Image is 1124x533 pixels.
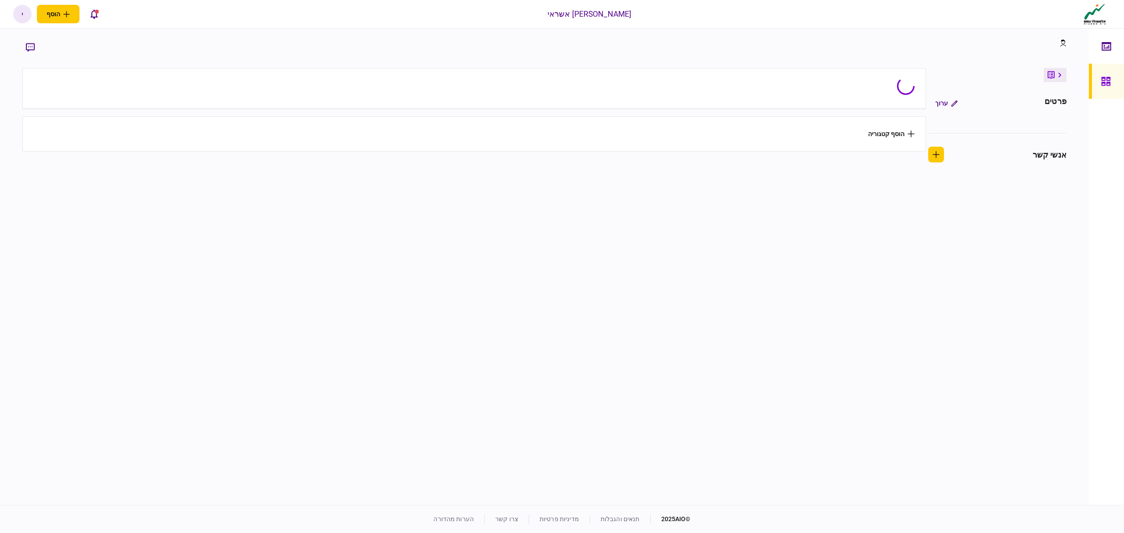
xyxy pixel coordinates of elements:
[540,515,579,522] a: מדיניות פרטיות
[650,515,691,524] div: © 2025 AIO
[548,8,632,20] div: [PERSON_NAME] אשראי
[85,5,103,23] button: פתח רשימת התראות
[1082,3,1108,25] img: client company logo
[601,515,640,522] a: תנאים והגבלות
[928,95,965,111] button: ערוך
[13,5,32,23] button: י
[1033,149,1066,161] div: אנשי קשר
[433,515,474,522] a: הערות מהדורה
[1045,95,1066,111] div: פרטים
[37,5,79,23] button: פתח תפריט להוספת לקוח
[495,515,518,522] a: צרו קשר
[868,130,915,137] button: הוסף קטגוריה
